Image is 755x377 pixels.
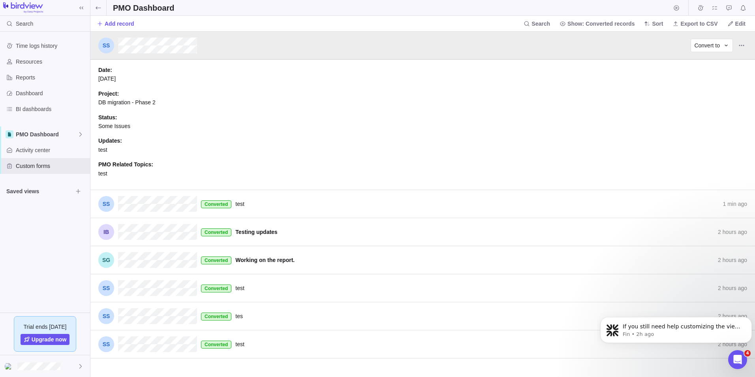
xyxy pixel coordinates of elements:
span: Time logs history [16,42,87,50]
span: Sep 08, 2025, 10:19 AM [718,257,747,263]
span: [DATE] [98,75,116,82]
span: Start timer [671,2,682,13]
span: Edit [735,20,746,28]
span: Show: Converted records [567,20,635,28]
span: Sort [652,20,663,28]
span: Upgrade now [32,336,67,343]
span: Add record [97,18,134,29]
span: Sep 08, 2025, 10:19 AM [718,229,747,235]
span: Export to CSV [680,20,717,28]
span: Notifications [738,2,749,13]
a: My assignments [709,6,720,12]
span: Add record [105,20,134,28]
span: Saved views [6,187,73,195]
a: Upgrade now [21,334,70,345]
span: Status : [98,113,747,122]
span: Search [520,18,553,29]
span: Project : [98,89,747,98]
iframe: Intercom notifications message [597,300,755,356]
span: Sep 08, 2025, 12:23 PM [723,201,747,207]
span: Reports [16,74,87,81]
span: test [98,147,107,153]
span: Convert to [694,41,720,49]
span: Activity center [16,146,87,154]
span: Converted [205,229,228,236]
div: Shobnom Sultana [5,362,14,371]
span: test [235,341,244,347]
span: Approval requests [723,2,734,13]
span: Trial ends [DATE] [24,323,67,331]
span: Sep 08, 2025, 10:15 AM [718,285,747,291]
span: Edit [724,18,749,29]
span: Time logs [695,2,706,13]
span: Testing updates [235,229,277,235]
img: logo [3,2,43,13]
span: BI dashboards [16,105,87,113]
span: Dashboard [16,89,87,97]
span: Record actions [736,40,747,51]
a: Notifications [738,6,749,12]
span: Working on the report. [235,257,295,263]
span: Converted [205,257,228,264]
a: Time logs [695,6,706,12]
iframe: Intercom live chat [728,350,747,369]
span: Converted [205,341,228,348]
a: Approval requests [723,6,734,12]
div: grid [90,32,755,377]
span: Updates : [98,136,747,145]
span: Resources [16,58,87,66]
span: Converted [205,313,228,320]
span: PMO Dashboard [16,130,77,138]
span: Converted [205,201,228,207]
span: PMO Related Topics : [98,160,747,169]
span: Date : [98,66,747,74]
span: Sort [641,18,666,29]
span: My assignments [709,2,720,13]
span: Search [532,20,550,28]
img: Show [5,363,14,369]
span: Export to CSV [669,18,721,29]
span: 4 [744,350,751,356]
span: Show: Converted records [556,18,638,29]
h2: PMO Dashboard [113,2,175,13]
span: Some Issues [98,123,130,129]
span: test [235,201,244,207]
span: test [235,285,244,291]
span: DB migration - Phase 2 [98,99,156,106]
span: Browse views [73,186,84,197]
span: Custom forms [16,162,87,170]
span: Converted [205,285,228,292]
span: tes [235,313,243,319]
span: Search [16,20,33,28]
span: test [98,170,107,177]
